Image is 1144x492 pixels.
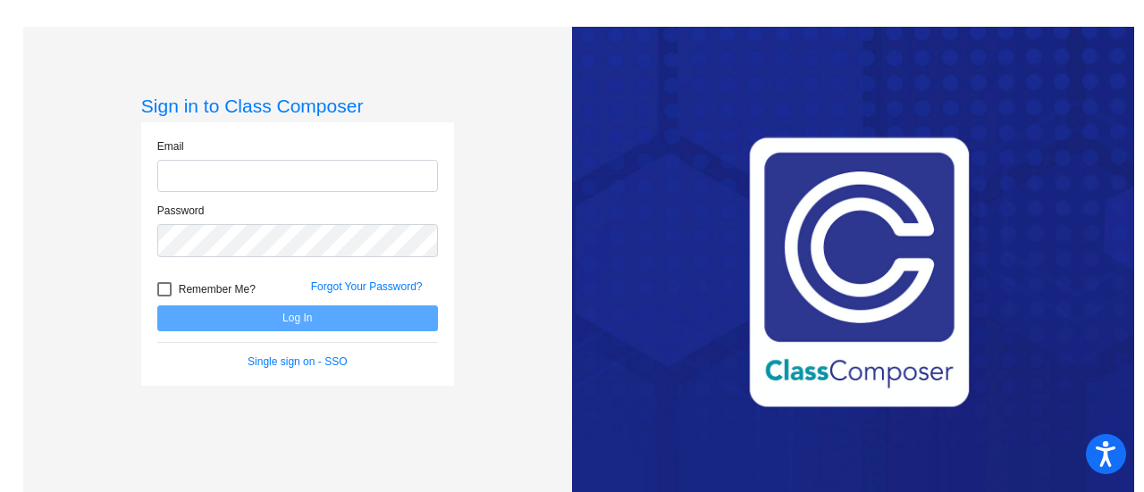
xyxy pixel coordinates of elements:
[157,305,438,331] button: Log In
[248,355,347,368] a: Single sign on - SSO
[141,95,454,117] h3: Sign in to Class Composer
[311,280,423,293] a: Forgot Your Password?
[157,203,205,219] label: Password
[157,138,184,154] label: Email
[179,279,256,300] span: Remember Me?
